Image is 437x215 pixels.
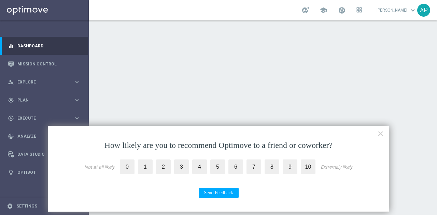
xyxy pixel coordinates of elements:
[377,128,384,139] button: Close
[8,97,14,103] i: gps_fixed
[376,5,417,15] a: [PERSON_NAME]keyboard_arrow_down
[156,159,171,174] label: 2
[320,6,327,14] span: school
[8,169,14,175] i: lightbulb
[192,159,207,174] label: 4
[8,134,81,139] button: track_changes Analyze keyboard_arrow_right
[8,55,80,73] div: Mission Control
[321,164,353,170] div: Extremely likely
[409,6,417,14] span: keyboard_arrow_down
[8,97,74,103] div: Plan
[74,115,80,121] i: keyboard_arrow_right
[8,37,80,55] div: Dashboard
[17,37,80,55] a: Dashboard
[8,163,80,181] div: Optibot
[8,43,14,49] i: equalizer
[17,152,74,156] span: Data Studio
[17,134,74,138] span: Analyze
[84,164,115,170] div: Not at all likely
[8,43,81,49] button: equalizer Dashboard
[8,170,81,175] button: lightbulb Optibot +10
[74,79,80,85] i: keyboard_arrow_right
[8,116,81,121] button: play_circle_outline Execute keyboard_arrow_right
[120,159,135,174] label: 0
[8,133,14,139] i: track_changes
[174,159,189,174] label: 3
[17,163,71,181] a: Optibot
[283,159,297,174] label: 9
[74,97,80,103] i: keyboard_arrow_right
[8,115,14,121] i: play_circle_outline
[8,133,74,139] div: Analyze
[17,55,80,73] a: Mission Control
[265,159,279,174] label: 8
[17,80,74,84] span: Explore
[8,97,81,103] button: gps_fixed Plan keyboard_arrow_right
[8,115,74,121] div: Execute
[8,79,14,85] i: person_search
[246,159,261,174] label: 7
[138,159,153,174] label: 1
[8,152,81,157] button: Data Studio keyboard_arrow_right
[62,140,375,151] p: How likely are you to recommend Optimove to a friend or coworker?
[417,4,430,17] div: AP
[301,159,315,174] label: 10
[8,79,74,85] div: Explore
[210,159,225,174] label: 5
[7,203,13,209] i: settings
[8,61,81,67] button: Mission Control
[17,116,74,120] span: Execute
[228,159,243,174] label: 6
[199,188,239,198] button: Send Feedback
[8,151,74,157] div: Data Studio
[17,98,74,102] span: Plan
[8,79,81,85] button: person_search Explore keyboard_arrow_right
[16,204,37,208] a: Settings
